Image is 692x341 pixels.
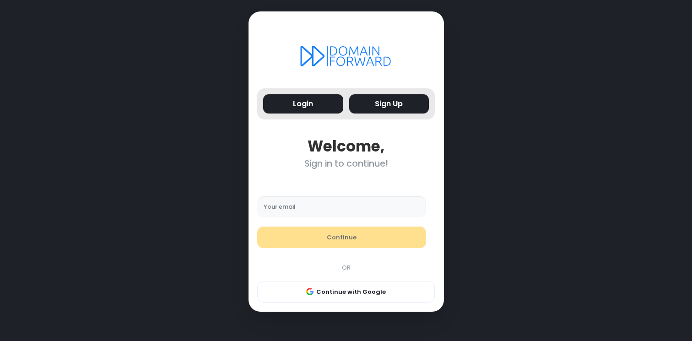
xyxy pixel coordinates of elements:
button: Login [263,94,343,114]
div: OR [253,263,439,272]
div: Welcome, [257,137,435,155]
button: Sign Up [349,94,429,114]
button: Continue with Google [257,281,435,303]
div: Sign in to continue! [257,158,435,169]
